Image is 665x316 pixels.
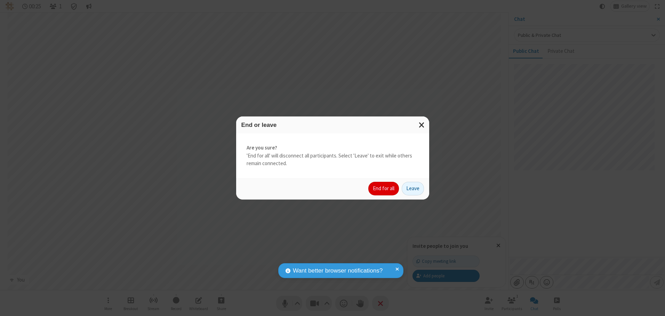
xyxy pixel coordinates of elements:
strong: Are you sure? [247,144,419,152]
div: 'End for all' will disconnect all participants. Select 'Leave' to exit while others remain connec... [236,133,429,178]
span: Want better browser notifications? [293,266,383,275]
button: Close modal [415,116,429,133]
button: End for all [368,182,399,196]
h3: End or leave [241,122,424,128]
button: Leave [402,182,424,196]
